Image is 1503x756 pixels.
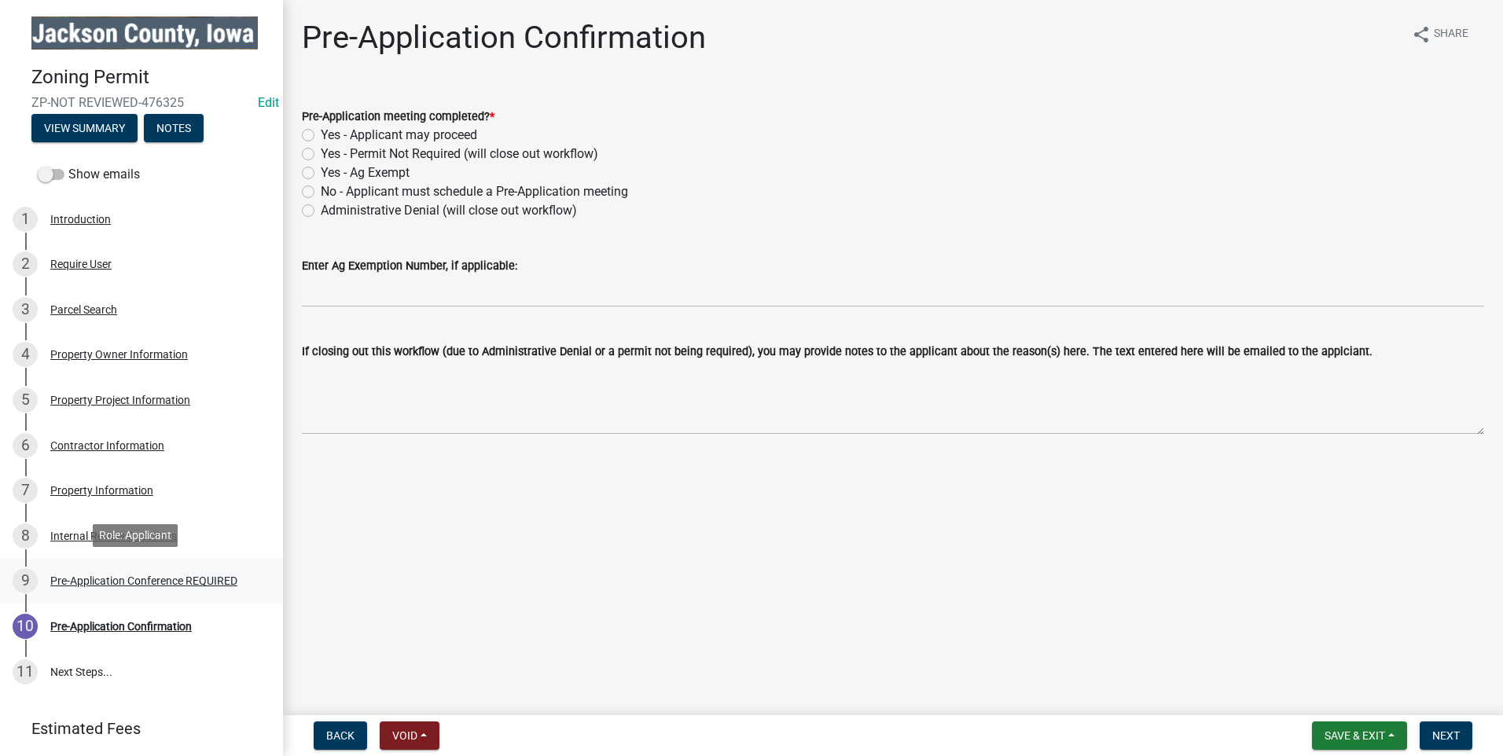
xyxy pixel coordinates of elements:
[314,721,367,750] button: Back
[258,95,279,110] a: Edit
[144,123,204,135] wm-modal-confirm: Notes
[321,126,477,145] label: Yes - Applicant may proceed
[326,729,355,742] span: Back
[144,114,204,142] button: Notes
[1420,721,1472,750] button: Next
[13,207,38,232] div: 1
[13,659,38,684] div: 11
[302,347,1373,358] label: If closing out this workflow (due to Administrative Denial or a permit not being required), you m...
[13,523,38,549] div: 8
[50,530,177,541] div: Internal Review Questions
[321,201,577,220] label: Administrative Denial (will close out workflow)
[31,123,138,135] wm-modal-confirm: Summary
[392,729,417,742] span: Void
[50,485,153,496] div: Property Information
[13,342,38,367] div: 4
[1312,721,1407,750] button: Save & Exit
[13,251,38,277] div: 2
[321,163,410,182] label: Yes - Ag Exempt
[50,214,111,225] div: Introduction
[13,614,38,639] div: 10
[1325,729,1385,742] span: Save & Exit
[50,395,190,406] div: Property Project Information
[13,568,38,593] div: 9
[380,721,439,750] button: Void
[50,349,188,360] div: Property Owner Information
[321,182,628,201] label: No - Applicant must schedule a Pre-Application meeting
[50,621,192,632] div: Pre-Application Confirmation
[31,17,258,50] img: Jackson County, Iowa
[1434,25,1468,44] span: Share
[50,575,237,586] div: Pre-Application Conference REQUIRED
[302,112,494,123] label: Pre-Application meeting completed?
[258,95,279,110] wm-modal-confirm: Edit Application Number
[13,478,38,503] div: 7
[50,304,117,315] div: Parcel Search
[50,440,164,451] div: Contractor Information
[31,114,138,142] button: View Summary
[1432,729,1460,742] span: Next
[50,259,112,270] div: Require User
[321,145,598,163] label: Yes - Permit Not Required (will close out workflow)
[31,66,270,89] h4: Zoning Permit
[1412,25,1431,44] i: share
[302,19,706,57] h1: Pre-Application Confirmation
[93,524,178,547] div: Role: Applicant
[13,387,38,413] div: 5
[13,713,258,744] a: Estimated Fees
[13,297,38,322] div: 3
[38,165,140,184] label: Show emails
[31,95,252,110] span: ZP-NOT REVIEWED-476325
[1399,19,1481,50] button: shareShare
[302,261,517,272] label: Enter Ag Exemption Number, if applicable:
[13,433,38,458] div: 6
